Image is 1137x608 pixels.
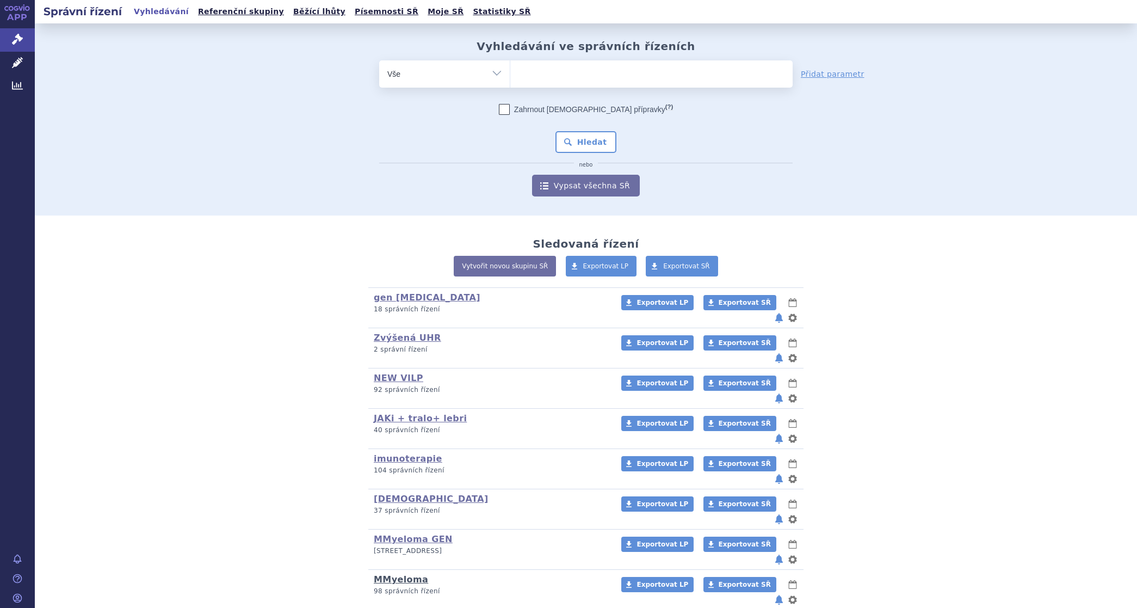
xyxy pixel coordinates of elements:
[374,534,453,544] a: MMyeloma GEN
[787,513,798,526] button: nastavení
[719,299,771,306] span: Exportovat SŘ
[663,262,710,270] span: Exportovat SŘ
[374,506,607,515] p: 37 správních řízení
[131,4,192,19] a: Vyhledávání
[637,500,688,508] span: Exportovat LP
[637,460,688,468] span: Exportovat LP
[774,553,784,566] button: notifikace
[637,420,688,427] span: Exportovat LP
[719,460,771,468] span: Exportovat SŘ
[555,131,617,153] button: Hledat
[719,339,771,347] span: Exportovat SŘ
[774,472,784,486] button: notifikace
[719,379,771,387] span: Exportovat SŘ
[621,335,694,351] a: Exportovat LP
[574,162,598,168] i: nebo
[621,496,694,512] a: Exportovat LP
[787,417,798,430] button: lhůty
[454,256,556,277] a: Vytvořit novou skupinu SŘ
[621,577,694,592] a: Exportovat LP
[787,553,798,566] button: nastavení
[703,416,776,431] a: Exportovat SŘ
[787,336,798,349] button: lhůty
[774,352,784,365] button: notifikace
[621,376,694,391] a: Exportovat LP
[719,541,771,548] span: Exportovat SŘ
[374,413,467,423] a: JAKi + tralo+ lebri
[703,496,776,512] a: Exportovat SŘ
[719,500,771,508] span: Exportovat SŘ
[787,457,798,470] button: lhůty
[665,103,673,110] abbr: (?)
[621,295,694,310] a: Exportovat LP
[637,339,688,347] span: Exportovat LP
[583,262,629,270] span: Exportovat LP
[499,104,673,115] label: Zahrnout [DEMOGRAPHIC_DATA] přípravky
[374,466,607,475] p: 104 správních řízení
[787,578,798,591] button: lhůty
[719,581,771,588] span: Exportovat SŘ
[374,574,428,585] a: MMyeloma
[374,373,423,383] a: NEW VILP
[787,392,798,405] button: nastavení
[374,587,607,596] p: 98 správních řízení
[787,296,798,309] button: lhůty
[703,335,776,351] a: Exportovat SŘ
[646,256,718,277] a: Exportovat SŘ
[719,420,771,427] span: Exportovat SŘ
[703,295,776,310] a: Exportovat SŘ
[774,432,784,445] button: notifikace
[774,392,784,405] button: notifikace
[374,426,607,435] p: 40 správních řízení
[374,546,607,556] p: [STREET_ADDRESS]
[621,416,694,431] a: Exportovat LP
[774,311,784,324] button: notifikace
[374,385,607,395] p: 92 správních řízení
[374,333,441,343] a: Zvýšená UHR
[621,456,694,471] a: Exportovat LP
[703,537,776,552] a: Exportovat SŘ
[787,377,798,390] button: lhůty
[787,432,798,445] button: nastavení
[703,376,776,391] a: Exportovat SŘ
[532,175,640,196] a: Vypsat všechna SŘ
[621,537,694,552] a: Exportovat LP
[477,40,695,53] h2: Vyhledávání ve správních řízeních
[801,69,864,79] a: Přidat parametr
[787,352,798,365] button: nastavení
[374,494,489,504] a: [DEMOGRAPHIC_DATA]
[703,577,776,592] a: Exportovat SŘ
[533,237,639,250] h2: Sledovaná řízení
[787,538,798,551] button: lhůty
[290,4,349,19] a: Běžící lhůty
[774,513,784,526] button: notifikace
[787,311,798,324] button: nastavení
[351,4,422,19] a: Písemnosti SŘ
[374,345,607,354] p: 2 správní řízení
[774,593,784,606] button: notifikace
[637,541,688,548] span: Exportovat LP
[637,299,688,306] span: Exportovat LP
[637,581,688,588] span: Exportovat LP
[35,4,131,19] h2: Správní řízení
[374,453,442,464] a: imunoterapie
[566,256,637,277] a: Exportovat LP
[469,4,534,19] a: Statistiky SŘ
[424,4,467,19] a: Moje SŘ
[787,498,798,511] button: lhůty
[787,472,798,486] button: nastavení
[195,4,287,19] a: Referenční skupiny
[374,305,607,314] p: 18 správních řízení
[787,593,798,606] button: nastavení
[637,379,688,387] span: Exportovat LP
[374,292,480,303] a: gen [MEDICAL_DATA]
[703,456,776,471] a: Exportovat SŘ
